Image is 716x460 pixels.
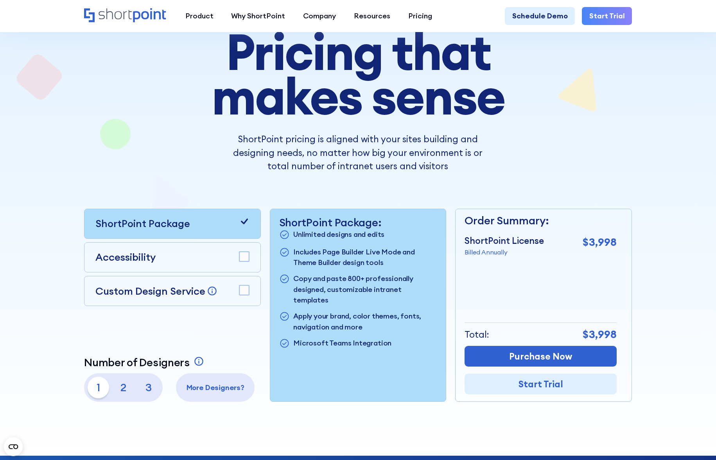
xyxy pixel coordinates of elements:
[84,356,206,369] a: Number of Designers
[223,7,294,25] a: Why ShortPoint
[224,132,492,173] p: ShortPoint pricing is aligned with your sites building and designing needs, no matter how big you...
[465,374,617,394] a: Start Trial
[157,29,560,118] h1: Pricing that makes sense
[4,437,23,456] button: Open CMP widget
[179,382,251,393] p: More Designers?
[95,250,156,265] p: Accessibility
[465,328,489,341] p: Total:
[279,216,437,229] p: ShortPoint Package:
[88,377,109,398] p: 1
[575,369,716,460] iframe: Chat Widget
[293,229,384,241] p: Unlimited designs and edits
[583,234,617,250] p: $3,998
[354,11,390,21] div: Resources
[582,7,632,25] a: Start Trial
[465,213,617,229] p: Order Summary:
[95,216,190,231] p: ShortPoint Package
[84,356,190,369] p: Number of Designers
[84,8,167,24] a: Home
[294,7,345,25] a: Company
[293,247,437,268] p: Includes Page Builder Live Mode and Theme Builder design tools
[185,11,214,21] div: Product
[303,11,336,21] div: Company
[345,7,399,25] a: Resources
[176,7,223,25] a: Product
[113,377,134,398] p: 2
[293,338,391,350] p: Microsoft Teams Integration
[293,311,437,332] p: Apply your brand, color themes, fonts, navigation and more
[465,247,544,257] p: Billed Annually
[505,7,575,25] a: Schedule Demo
[465,234,544,247] p: ShortPoint License
[293,273,437,305] p: Copy and paste 800+ professionally designed, customizable intranet templates
[399,7,441,25] a: Pricing
[138,377,159,398] p: 3
[408,11,432,21] div: Pricing
[95,285,205,297] p: Custom Design Service
[583,326,617,342] p: $3,998
[231,11,285,21] div: Why ShortPoint
[465,346,617,367] a: Purchase Now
